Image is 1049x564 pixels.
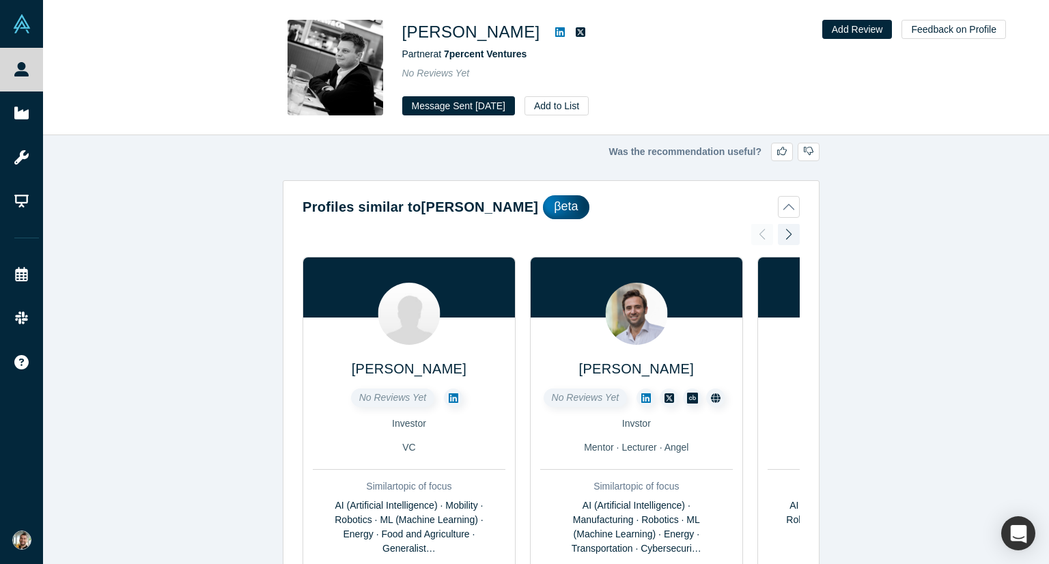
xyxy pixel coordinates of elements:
img: Luigi Congedo's Profile Image [605,283,667,345]
div: VC [768,440,960,455]
a: [PERSON_NAME] [352,361,466,376]
h1: [PERSON_NAME] [402,20,540,44]
div: βeta [543,195,589,219]
img: Alchemist Vault Logo [12,14,31,33]
div: AI (Artificial Intelligence) · Mobility · Robotics · ML (Machine Learning) · Energy · Food and Ag... [313,498,505,556]
img: Ivailo Jordanov's Profile Image [288,20,383,115]
span: No Reviews Yet [402,68,470,79]
div: Similar topic of focus [540,479,733,494]
button: Message Sent [DATE] [402,96,515,115]
span: Partner at [402,48,527,59]
div: AI (Artificial Intelligence) · Mobility · Robotics · Electronics · ML (Machine Learning) · CleanT... [768,498,960,556]
button: Profiles similar to[PERSON_NAME]βeta [303,195,800,219]
button: Add Review [822,20,893,39]
div: Similar topic of focus [768,479,960,494]
button: Add to List [524,96,589,115]
span: No Reviews Yet [552,392,619,403]
span: Invstor [622,418,651,429]
div: Mentor · Lecturer · Angel [540,440,733,455]
a: [PERSON_NAME] [579,361,694,376]
a: 7percent Ventures [444,48,527,59]
img: Selim Satici's Account [12,531,31,550]
div: Was the recommendation useful? [283,143,820,161]
img: Stanislas Lot's Profile Image [378,283,440,345]
div: AI (Artificial Intelligence) · Manufacturing · Robotics · ML (Machine Learning) · Energy · Transp... [540,498,733,556]
div: Similar topic of focus [313,479,505,494]
button: Feedback on Profile [901,20,1006,39]
span: Investor [392,418,426,429]
h2: Profiles similar to [PERSON_NAME] [303,197,538,217]
span: No Reviews Yet [359,392,427,403]
div: VC [313,440,505,455]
